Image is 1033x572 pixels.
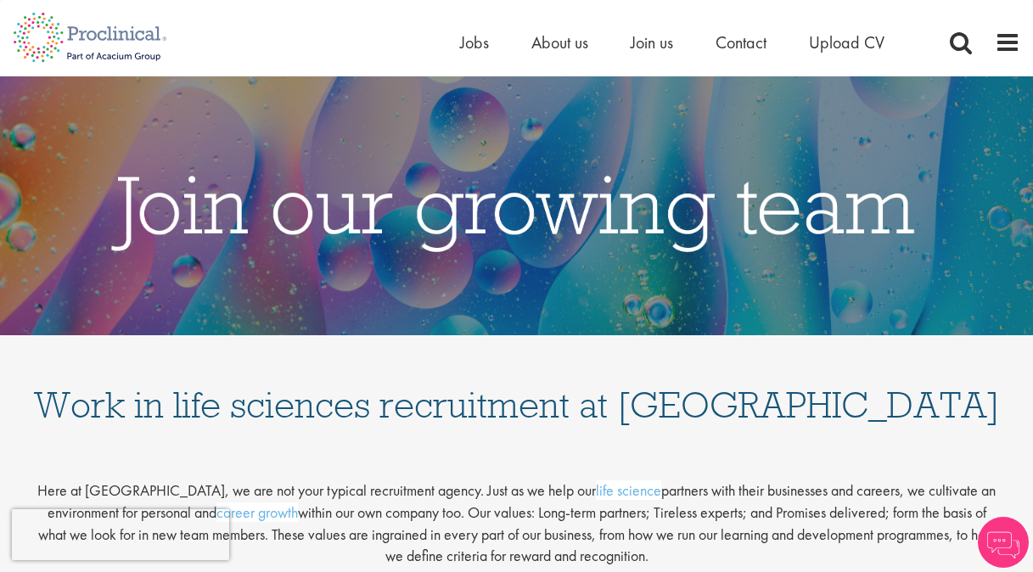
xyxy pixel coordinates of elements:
[531,31,588,53] a: About us
[216,502,298,522] a: career growth
[460,31,489,53] a: Jobs
[716,31,766,53] a: Contact
[33,352,1001,423] h1: Work in life sciences recruitment at [GEOGRAPHIC_DATA]
[596,480,661,500] a: life science
[809,31,884,53] a: Upload CV
[12,509,229,560] iframe: reCAPTCHA
[978,517,1029,568] img: Chatbot
[631,31,673,53] a: Join us
[33,466,1001,567] p: Here at [GEOGRAPHIC_DATA], we are not your typical recruitment agency. Just as we help our partne...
